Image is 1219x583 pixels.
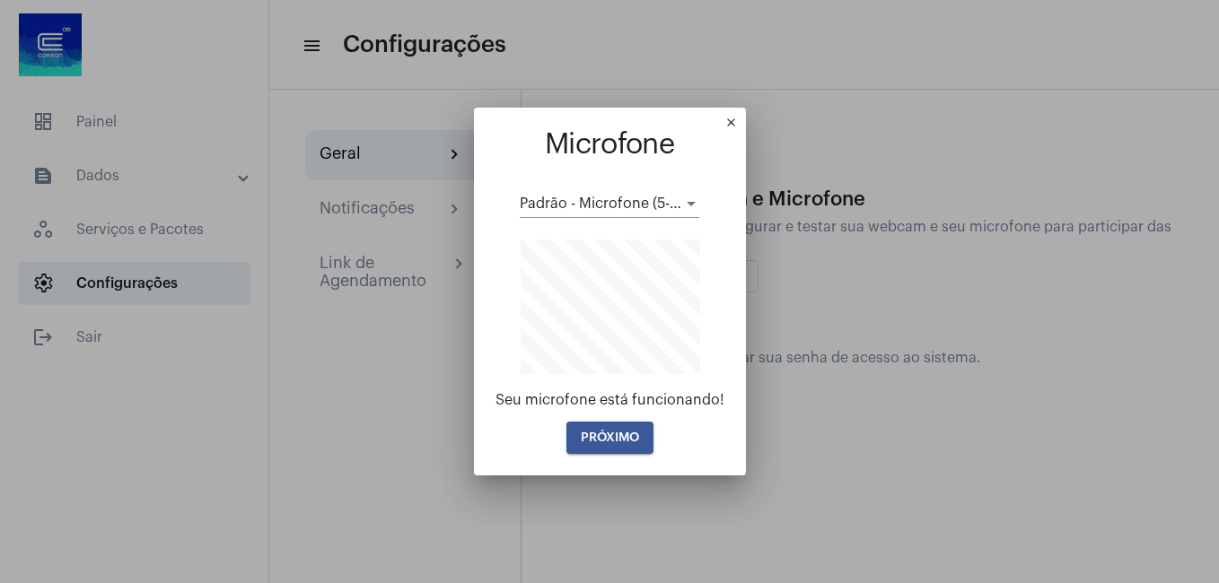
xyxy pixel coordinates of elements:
mat-icon: close [724,116,746,137]
button: PRÓXIMO [566,422,653,454]
div: Seu microfone está funcionando! [495,392,724,408]
span: PRÓXIMO [581,431,639,444]
h1: Microfone [495,129,724,161]
span: Padrão - Microfone (5- USB PnP Sound Device) (0d8c:013a) [520,196,917,211]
